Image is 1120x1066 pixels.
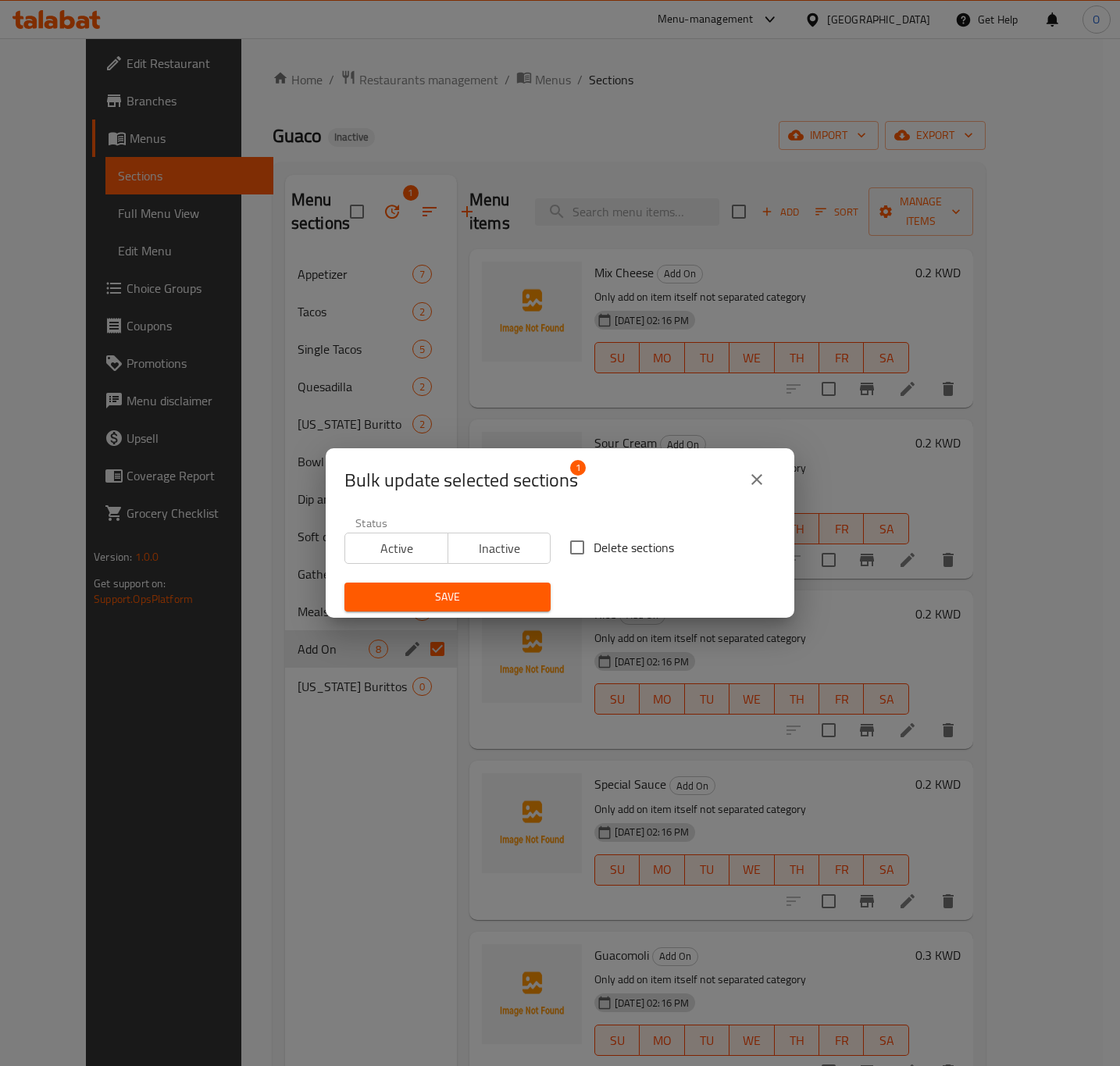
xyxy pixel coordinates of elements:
span: Inactive [455,537,545,560]
button: Active [344,533,448,564]
span: 1 [570,460,586,476]
span: Delete sections [594,538,674,557]
span: Save [357,587,538,607]
span: Active [351,537,442,560]
button: close [738,461,776,498]
button: Save [344,583,551,611]
button: Inactive [448,533,551,564]
span: Selected section count [344,468,578,493]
